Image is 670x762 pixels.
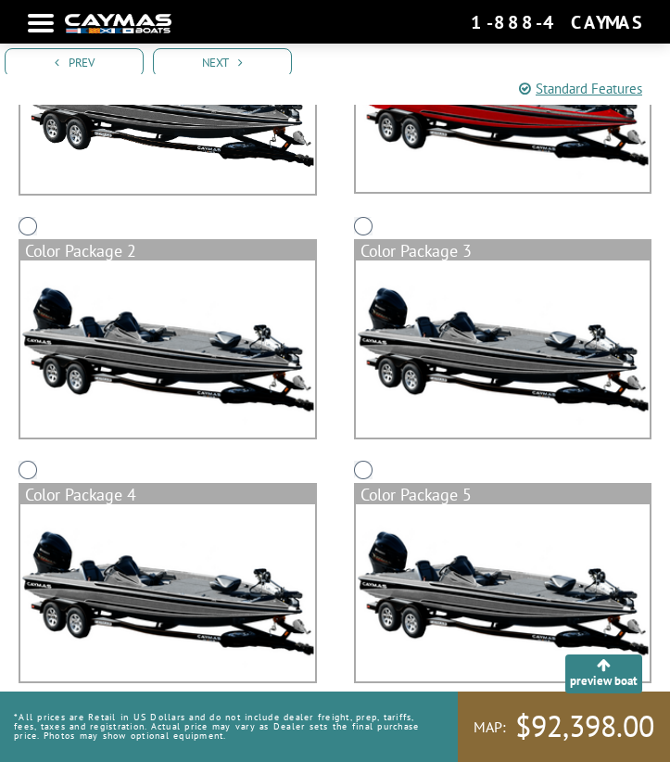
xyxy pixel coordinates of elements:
[471,10,642,34] div: 1-888-4CAYMAS
[20,241,315,261] div: Color Package 2
[570,650,638,683] div: preview boat
[356,485,651,505] div: Color Package 5
[153,48,292,77] a: Next
[65,14,171,33] img: white-logo-c9c8dbefe5ff5ceceb0f0178aa75bf4bb51f6bca0971e226c86eb53dfe498488.png
[20,504,315,681] img: color_package_459.png
[474,718,506,737] span: MAP:
[515,707,654,746] span: $92,398.00
[458,692,670,762] a: MAP:$92,398.00
[356,241,651,261] div: Color Package 3
[519,79,642,100] a: Standard Features
[14,704,430,750] p: *All prices are Retail in US Dollars and do not include dealer freight, prep, tariffs, fees, taxe...
[356,260,651,438] img: color_package_458.png
[356,504,651,681] img: color_package_460.png
[20,485,315,505] div: Color Package 4
[20,260,315,438] img: color_package_457.png
[5,48,144,77] a: Prev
